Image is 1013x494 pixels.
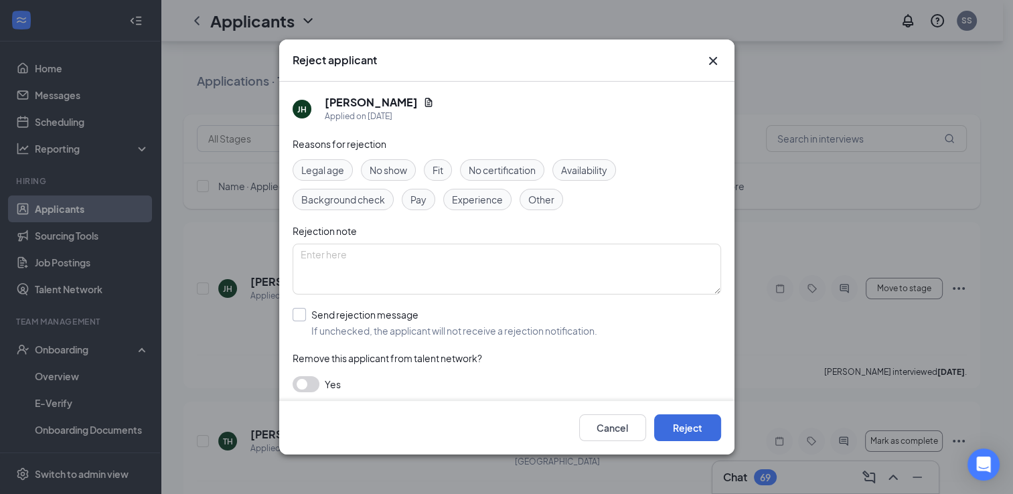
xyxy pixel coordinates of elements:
[579,414,646,441] button: Cancel
[705,53,721,69] svg: Cross
[325,95,418,110] h5: [PERSON_NAME]
[297,104,307,115] div: JH
[325,110,434,123] div: Applied on [DATE]
[469,163,536,177] span: No certification
[301,163,344,177] span: Legal age
[561,163,607,177] span: Availability
[410,192,426,207] span: Pay
[301,192,385,207] span: Background check
[967,448,1000,481] div: Open Intercom Messenger
[452,192,503,207] span: Experience
[293,352,482,364] span: Remove this applicant from talent network?
[705,53,721,69] button: Close
[370,163,407,177] span: No show
[293,53,377,68] h3: Reject applicant
[433,163,443,177] span: Fit
[654,414,721,441] button: Reject
[528,192,554,207] span: Other
[325,376,341,392] span: Yes
[293,225,357,237] span: Rejection note
[423,97,434,108] svg: Document
[293,138,386,150] span: Reasons for rejection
